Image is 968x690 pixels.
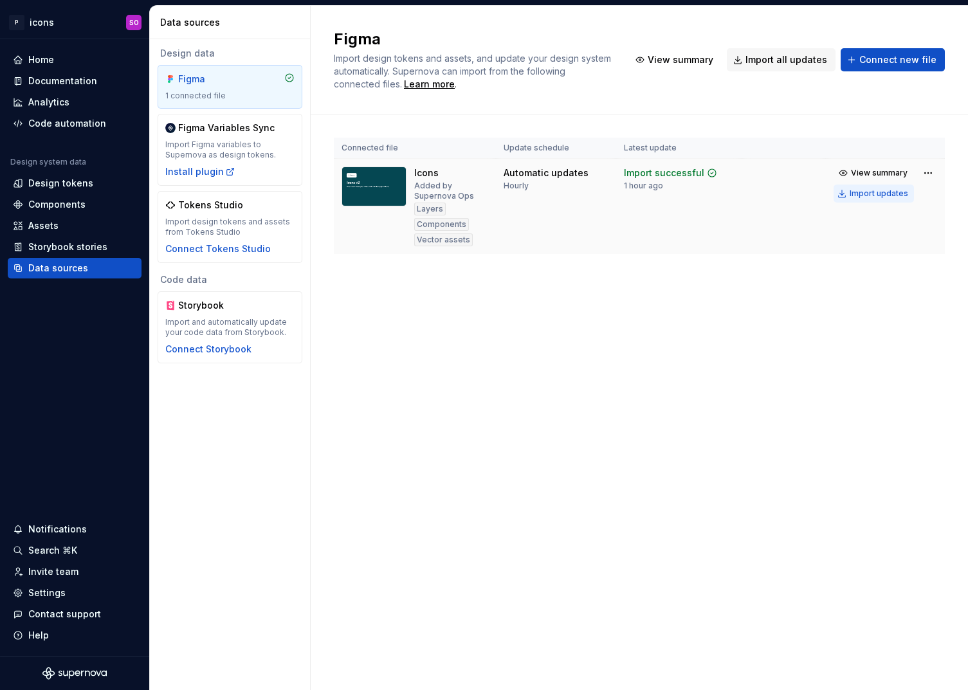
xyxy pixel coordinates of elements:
div: Import design tokens and assets from Tokens Studio [165,217,295,237]
div: Documentation [28,75,97,87]
div: Components [414,218,469,231]
a: Analytics [8,92,142,113]
a: Components [8,194,142,215]
div: Import Figma variables to Supernova as design tokens. [165,140,295,160]
button: Search ⌘K [8,540,142,561]
div: Data sources [160,16,305,29]
div: P [9,15,24,30]
div: Design system data [10,157,86,167]
span: View summary [648,53,713,66]
button: Notifications [8,519,142,540]
div: SO [129,17,139,28]
a: Settings [8,583,142,603]
div: Design data [158,47,302,60]
div: icons [30,16,54,29]
button: Import all updates [727,48,836,71]
div: Figma [178,73,240,86]
div: 1 hour ago [624,181,663,191]
a: Documentation [8,71,142,91]
div: Home [28,53,54,66]
div: Import and automatically update your code data from Storybook. [165,317,295,338]
button: Import updates [834,185,914,203]
div: Design tokens [28,177,93,190]
a: Home [8,50,142,70]
div: Help [28,629,49,642]
div: Hourly [504,181,529,191]
a: Storybook stories [8,237,142,257]
button: Install plugin [165,165,235,178]
div: Data sources [28,262,88,275]
h2: Figma [334,29,614,50]
div: Storybook stories [28,241,107,253]
div: Vector assets [414,233,473,246]
div: Components [28,198,86,211]
div: Figma Variables Sync [178,122,275,134]
a: Code automation [8,113,142,134]
div: Assets [28,219,59,232]
button: View summary [834,164,914,182]
button: Help [8,625,142,646]
div: Layers [414,203,446,215]
div: Contact support [28,608,101,621]
div: Settings [28,586,66,599]
th: Connected file [334,138,496,159]
span: Connect new file [859,53,936,66]
span: Import all updates [745,53,827,66]
div: Import updates [850,188,908,199]
button: View summary [629,48,722,71]
span: View summary [851,168,908,178]
div: Code data [158,273,302,286]
span: . [402,80,457,89]
div: Invite team [28,565,78,578]
button: Connect Tokens Studio [165,242,271,255]
div: Tokens Studio [178,199,243,212]
a: Assets [8,215,142,236]
div: Code automation [28,117,106,130]
button: Connect Storybook [165,343,251,356]
a: Figma Variables SyncImport Figma variables to Supernova as design tokens.Install plugin [158,114,302,186]
div: Notifications [28,523,87,536]
div: Analytics [28,96,69,109]
div: Storybook [178,299,240,312]
a: Figma1 connected file [158,65,302,109]
svg: Supernova Logo [42,667,107,680]
div: Automatic updates [504,167,589,179]
button: Connect new file [841,48,945,71]
button: Contact support [8,604,142,624]
a: Design tokens [8,173,142,194]
div: Added by Supernova Ops [414,181,488,201]
button: PiconsSO [3,8,147,36]
div: 1 connected file [165,91,295,101]
a: StorybookImport and automatically update your code data from Storybook.Connect Storybook [158,291,302,363]
th: Latest update [616,138,742,159]
a: Data sources [8,258,142,278]
div: Icons [414,167,439,179]
span: Import design tokens and assets, and update your design system automatically. Supernova can impor... [334,53,614,89]
th: Update schedule [496,138,616,159]
div: Search ⌘K [28,544,77,557]
a: Invite team [8,561,142,582]
div: Import successful [624,167,704,179]
a: Tokens StudioImport design tokens and assets from Tokens StudioConnect Tokens Studio [158,191,302,263]
a: Learn more [404,78,455,91]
